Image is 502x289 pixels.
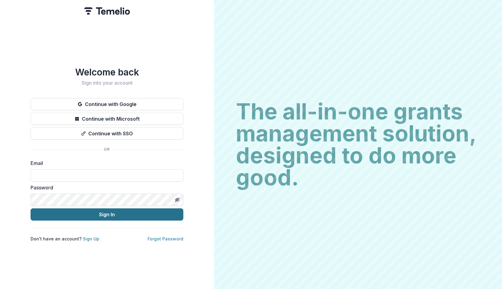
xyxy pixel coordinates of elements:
label: Email [31,159,180,167]
label: Password [31,184,180,191]
button: Continue with SSO [31,127,183,140]
button: Sign In [31,208,183,221]
button: Continue with Microsoft [31,113,183,125]
h2: Sign into your account [31,80,183,86]
a: Sign Up [83,236,99,241]
button: Continue with Google [31,98,183,110]
p: Don't have an account? [31,236,99,242]
h1: Welcome back [31,67,183,78]
img: Temelio [84,7,130,15]
a: Forgot Password [148,236,183,241]
button: Toggle password visibility [172,195,182,205]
